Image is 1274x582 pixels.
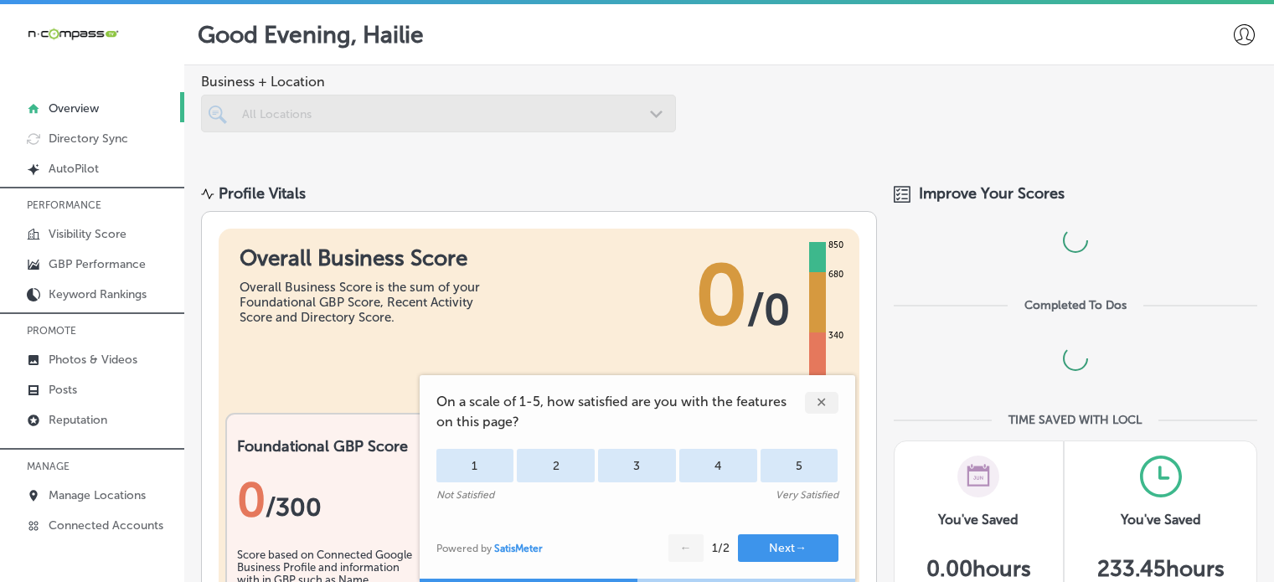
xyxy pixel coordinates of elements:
[805,392,838,414] div: ✕
[49,131,128,146] p: Directory Sync
[436,449,514,482] div: 1
[825,268,847,281] div: 680
[695,245,747,346] span: 0
[49,383,77,397] p: Posts
[436,392,805,432] span: On a scale of 1-5, how satisfied are you with the features on this page?
[919,184,1065,203] span: Improve Your Scores
[49,101,99,116] p: Overview
[27,26,119,42] img: 660ab0bf-5cc7-4cb8-ba1c-48b5ae0f18e60NCTV_CLogo_TV_Black_-500x88.png
[49,227,126,241] p: Visibility Score
[198,21,424,49] p: Good Evening, Hailie
[436,543,543,554] div: Powered by
[598,449,676,482] div: 3
[517,449,595,482] div: 2
[201,74,676,90] span: Business + Location
[761,449,838,482] div: 5
[237,472,418,528] div: 0
[49,518,163,533] p: Connected Accounts
[668,534,704,562] button: ←
[825,239,847,252] div: 850
[738,534,838,562] button: Next→
[266,492,322,523] span: / 300
[679,449,757,482] div: 4
[240,280,491,325] div: Overall Business Score is the sum of your Foundational GBP Score, Recent Activity Score and Direc...
[49,413,107,427] p: Reputation
[494,543,543,554] a: SatisMeter
[926,556,1031,582] h5: 0.00 hours
[240,245,491,271] h1: Overall Business Score
[1008,413,1142,427] div: TIME SAVED WITH LOCL
[49,353,137,367] p: Photos & Videos
[1097,556,1225,582] h5: 233.45 hours
[712,541,730,555] div: 1 / 2
[776,489,838,501] div: Very Satisfied
[1121,512,1201,528] h3: You've Saved
[49,488,146,502] p: Manage Locations
[49,162,99,176] p: AutoPilot
[747,285,790,335] span: / 0
[436,489,494,501] div: Not Satisfied
[49,257,146,271] p: GBP Performance
[825,329,847,343] div: 340
[219,184,306,203] div: Profile Vitals
[237,437,418,456] h2: Foundational GBP Score
[1024,298,1127,312] div: Completed To Dos
[49,287,147,301] p: Keyword Rankings
[938,512,1019,528] h3: You've Saved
